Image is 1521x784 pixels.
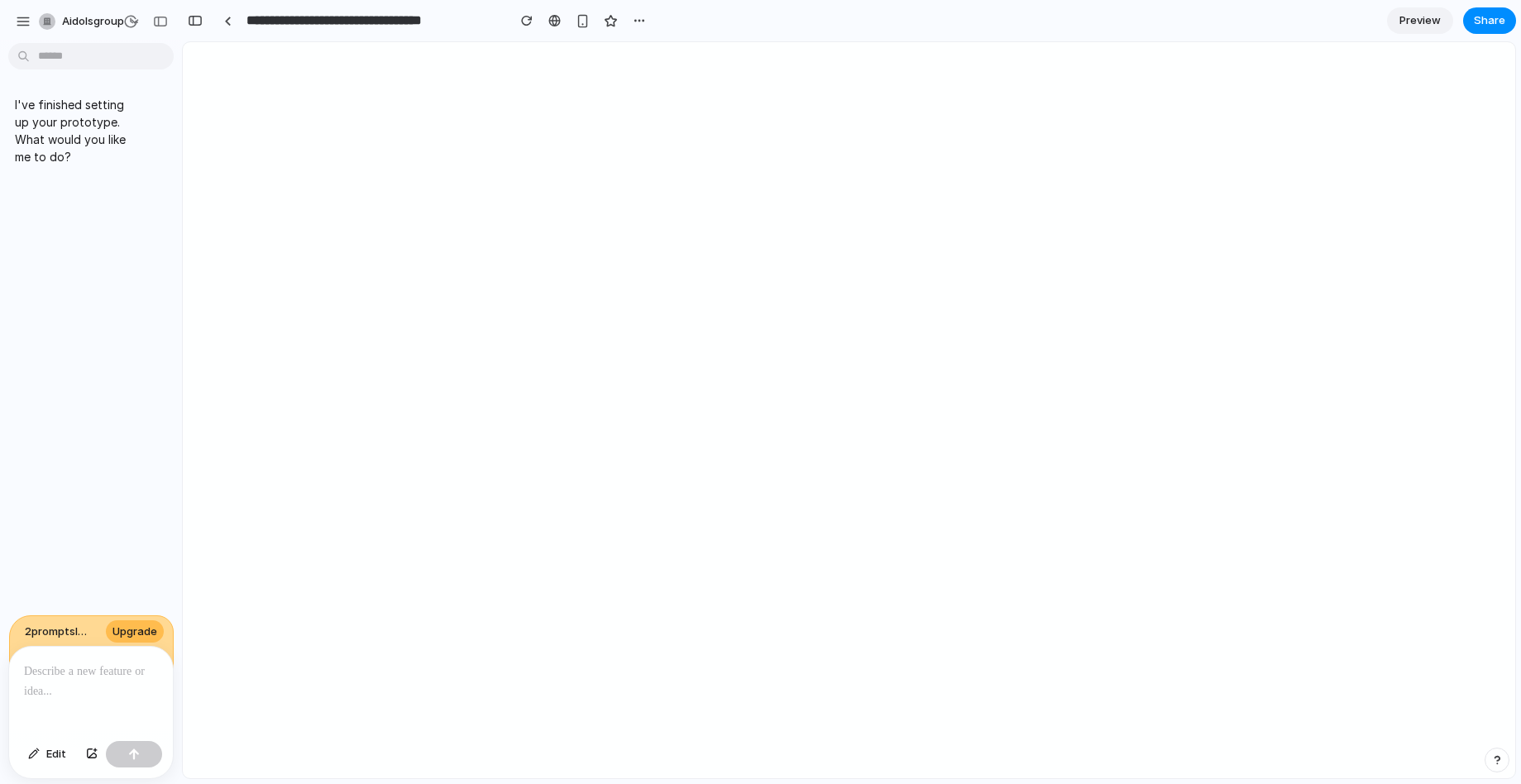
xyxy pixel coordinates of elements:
span: Edit [46,746,66,762]
span: 2 prompt s left [25,624,93,640]
span: Share [1474,12,1505,29]
button: Upgrade [106,620,164,643]
span: Upgrade [112,624,157,640]
button: aidolsgroup [32,8,150,35]
span: Preview [1399,12,1441,29]
p: I've finished setting up your prototype. What would you like me to do? [15,96,139,165]
span: aidolsgroup [62,13,124,30]
a: Preview [1387,7,1453,34]
button: Share [1463,7,1516,34]
button: Edit [20,741,74,767]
